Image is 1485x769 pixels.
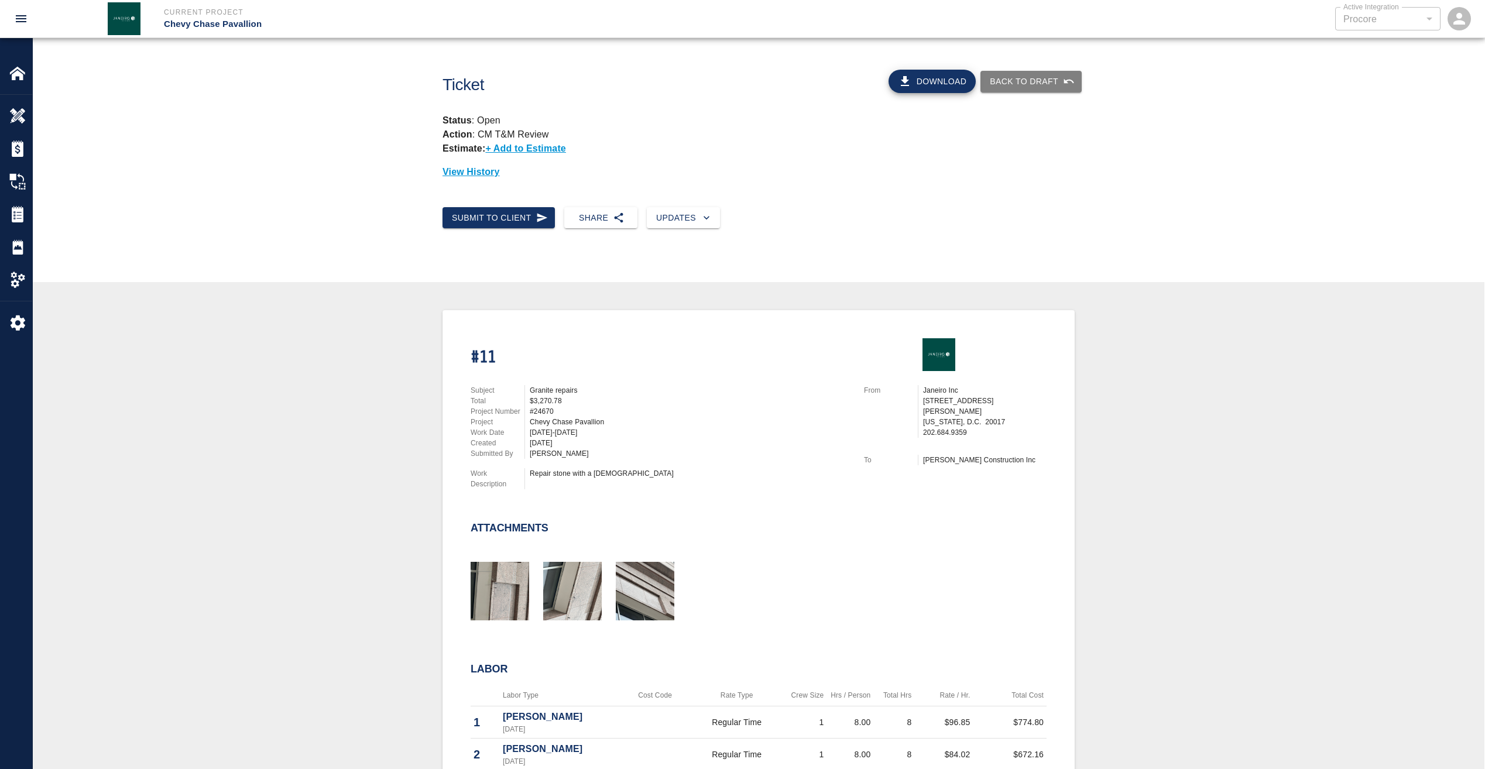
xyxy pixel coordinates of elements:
h2: Labor [471,663,1047,676]
p: Project Number [471,406,524,417]
div: $3,270.78 [530,396,850,406]
p: Subject [471,385,524,396]
p: Total [471,396,524,406]
img: Janeiro Inc [922,338,955,371]
p: [PERSON_NAME] Construction Inc [923,455,1047,465]
p: Janeiro Inc [923,385,1047,396]
p: + Add to Estimate [485,143,566,153]
th: Labor Type [500,685,622,706]
p: 202.684.9359 [923,427,1047,438]
p: Work Date [471,427,524,438]
p: 1 [474,713,497,731]
p: View History [443,165,1075,179]
p: : Open [443,114,1075,128]
p: [DATE] [503,724,619,734]
p: To [864,455,918,465]
img: Janeiro Inc [108,2,140,35]
iframe: Chat Widget [1426,713,1485,769]
p: [DATE] [503,756,619,767]
p: Created [471,438,524,448]
h1: Ticket [443,75,807,95]
td: $774.80 [973,706,1047,739]
button: Share [564,207,637,229]
button: open drawer [7,5,35,33]
p: : CM T&M Review [443,129,549,139]
p: Chevy Chase Pavallion [164,18,806,31]
div: Repair stone with a [DEMOGRAPHIC_DATA] [530,468,850,479]
div: #24670 [530,406,850,417]
div: [PERSON_NAME] [530,448,850,459]
p: Current Project [164,7,806,18]
p: 2 [474,746,497,763]
p: From [864,385,918,396]
div: Granite repairs [530,385,850,396]
button: Back to Draft [980,71,1082,92]
div: Procore [1343,12,1432,26]
img: thumbnail [471,562,529,620]
h1: #11 [471,348,850,368]
p: [PERSON_NAME] [503,742,619,756]
img: thumbnail [616,562,674,620]
div: Chevy Chase Pavallion [530,417,850,427]
td: 8 [873,706,914,739]
th: Rate Type [688,685,786,706]
button: Submit to Client [443,207,555,229]
th: Total Cost [973,685,1047,706]
td: Regular Time [688,706,786,739]
strong: Status [443,115,472,125]
th: Cost Code [622,685,688,706]
div: [DATE]-[DATE] [530,427,850,438]
p: [STREET_ADDRESS][PERSON_NAME] [US_STATE], D.C. 20017 [923,396,1047,427]
button: Download [889,70,976,93]
th: Crew Size [786,685,826,706]
p: Work Description [471,468,524,489]
strong: Estimate: [443,143,485,153]
h2: Attachments [471,522,548,535]
p: [PERSON_NAME] [503,710,619,724]
strong: Action [443,129,472,139]
td: 8.00 [826,706,873,739]
div: [DATE] [530,438,850,448]
img: thumbnail [543,562,602,620]
p: Submitted By [471,448,524,459]
th: Rate / Hr. [914,685,973,706]
td: $96.85 [914,706,973,739]
th: Hrs / Person [826,685,873,706]
label: Active Integration [1343,2,1399,12]
td: 1 [786,706,826,739]
p: Project [471,417,524,427]
th: Total Hrs [873,685,914,706]
button: Updates [647,207,720,229]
